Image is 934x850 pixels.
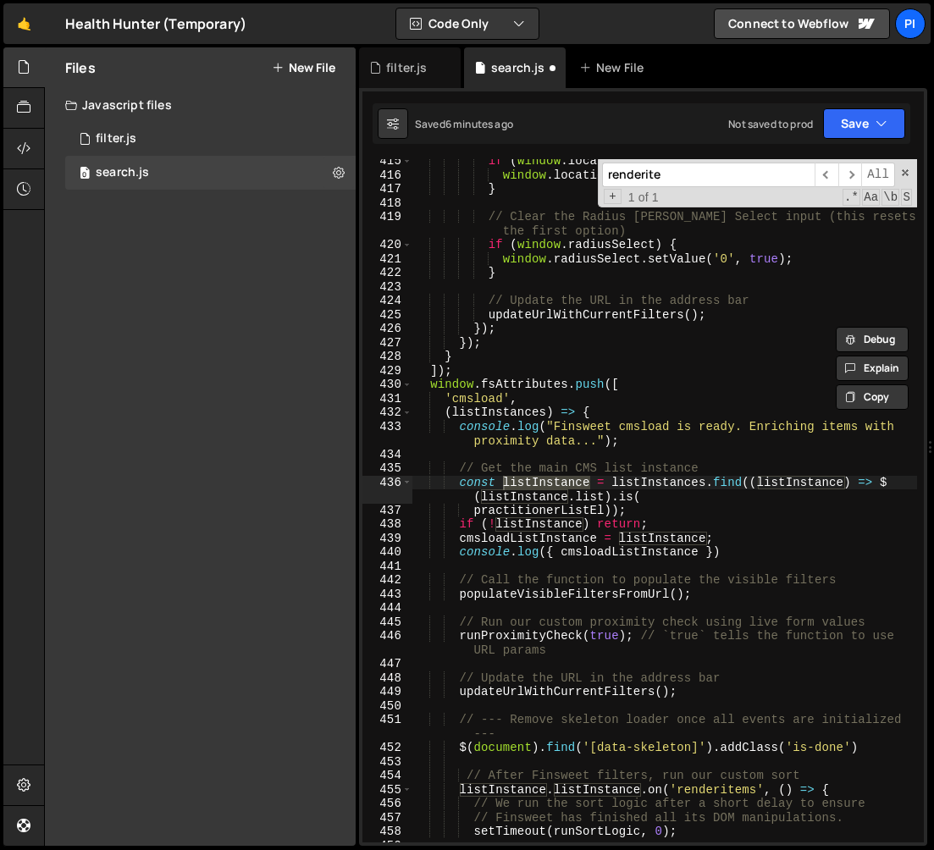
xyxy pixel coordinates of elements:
div: 458 [362,825,412,839]
button: Debug [836,327,909,352]
input: Search for [602,163,815,187]
div: Javascript files [45,88,356,122]
div: 450 [362,699,412,714]
div: 427 [362,336,412,350]
a: 🤙 [3,3,45,44]
div: 454 [362,769,412,783]
div: Not saved to prod [728,117,813,131]
div: 445 [362,615,412,630]
div: 437 [362,504,412,518]
span: 0 [80,168,90,181]
div: 457 [362,811,412,825]
div: 453 [362,755,412,770]
span: ​ [815,163,838,187]
a: Pi [895,8,926,39]
button: Explain [836,356,909,381]
div: 443 [362,588,412,602]
div: 448 [362,671,412,686]
div: 449 [362,685,412,699]
div: 423 [362,280,412,295]
div: Saved [415,117,513,131]
div: 420 [362,238,412,252]
div: 441 [362,560,412,574]
div: 416 [362,168,412,183]
span: ​ [838,163,862,187]
div: filter.js [96,131,136,146]
span: RegExp Search [843,189,860,206]
div: 436 [362,476,412,504]
div: 417 [362,182,412,196]
div: 415 [362,154,412,168]
div: 440 [362,545,412,560]
div: 455 [362,783,412,798]
div: 433 [362,420,412,448]
button: Code Only [396,8,539,39]
div: 419 [362,210,412,238]
div: 442 [362,573,412,588]
div: 6 minutes ago [445,117,513,131]
div: 422 [362,266,412,280]
div: 438 [362,517,412,532]
span: Search In Selection [901,189,912,206]
div: 424 [362,294,412,308]
div: 452 [362,741,412,755]
div: 421 [362,252,412,267]
div: 446 [362,629,412,657]
div: 431 [362,392,412,406]
div: 432 [362,406,412,420]
div: 16494/44708.js [65,122,356,156]
span: Toggle Replace mode [604,189,622,205]
div: 444 [362,601,412,615]
div: 439 [362,532,412,546]
div: 425 [362,308,412,323]
span: Alt-Enter [861,163,895,187]
div: 428 [362,350,412,364]
h2: Files [65,58,96,77]
div: 435 [362,461,412,476]
a: Connect to Webflow [714,8,890,39]
div: 434 [362,448,412,462]
div: 447 [362,657,412,671]
span: CaseSensitive Search [862,189,880,206]
div: 456 [362,797,412,811]
div: 418 [362,196,412,211]
div: filter.js [386,59,427,76]
div: 451 [362,713,412,741]
span: 1 of 1 [622,190,666,205]
div: 426 [362,322,412,336]
div: 430 [362,378,412,392]
div: Health Hunter (Temporary) [65,14,246,34]
div: 429 [362,364,412,378]
div: 16494/45041.js [65,156,356,190]
button: Copy [836,384,909,410]
button: New File [272,61,335,75]
span: Whole Word Search [881,189,899,206]
div: search.js [491,59,544,76]
button: Save [823,108,905,139]
div: search.js [96,165,149,180]
div: New File [579,59,650,76]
